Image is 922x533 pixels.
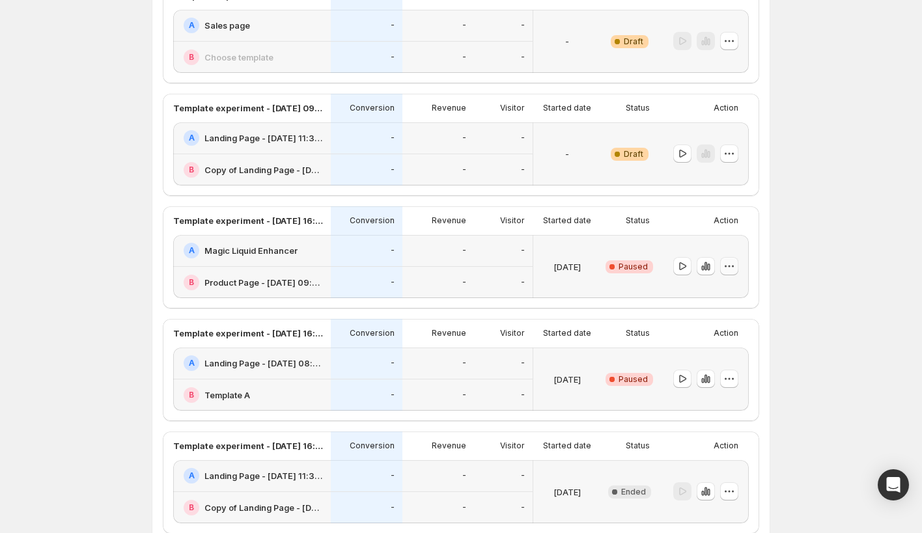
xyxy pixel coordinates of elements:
p: Visitor [500,441,525,451]
p: [DATE] [553,260,581,273]
p: Action [714,103,738,113]
p: - [462,52,466,62]
p: Template experiment - [DATE] 16:52:55 [173,439,323,452]
p: Template experiment - [DATE] 16:21:27 [173,214,323,227]
h2: Product Page - [DATE] 09:25:06 [204,276,323,289]
p: Revenue [432,215,466,226]
p: - [462,165,466,175]
p: Visitor [500,103,525,113]
h2: A [189,133,195,143]
span: Draft [624,36,643,47]
h2: Magic Liquid Enhancer [204,244,298,257]
p: Visitor [500,215,525,226]
p: - [521,133,525,143]
p: - [391,502,395,513]
span: Paused [619,262,648,272]
h2: Landing Page - [DATE] 08:48:06 [204,357,323,370]
h2: B [189,277,194,288]
p: - [391,390,395,400]
p: Revenue [432,103,466,113]
h2: Sales page [204,19,250,32]
p: - [462,358,466,368]
p: - [521,277,525,288]
h2: A [189,358,195,368]
p: Status [626,328,650,338]
p: Conversion [350,328,395,338]
p: - [462,471,466,481]
p: Status [626,103,650,113]
p: Action [714,441,738,451]
p: Conversion [350,215,395,226]
p: - [391,277,395,288]
p: Revenue [432,328,466,338]
h2: B [189,165,194,175]
p: Action [714,215,738,226]
p: - [462,390,466,400]
p: Template experiment - [DATE] 16:16:09 [173,327,323,340]
p: Status [626,215,650,226]
h2: A [189,20,195,31]
h2: A [189,471,195,481]
p: - [521,52,525,62]
span: Ended [621,487,646,497]
h2: Choose template [204,51,273,64]
p: Status [626,441,650,451]
p: - [391,133,395,143]
p: Conversion [350,441,395,451]
p: Visitor [500,328,525,338]
p: Started date [543,215,591,226]
p: - [462,245,466,256]
span: Paused [619,374,648,385]
p: - [391,358,395,368]
p: Conversion [350,103,395,113]
h2: B [189,390,194,400]
p: - [565,148,569,161]
h2: Copy of Landing Page - [DATE] 11:32:43 [204,501,323,514]
p: Started date [543,103,591,113]
h2: B [189,52,194,62]
p: - [521,471,525,481]
p: - [391,165,395,175]
h2: A [189,245,195,256]
p: - [462,502,466,513]
span: Draft [624,149,643,159]
p: - [462,20,466,31]
p: - [521,390,525,400]
p: [DATE] [553,373,581,386]
p: - [391,471,395,481]
h2: B [189,502,194,513]
p: Revenue [432,441,466,451]
p: - [462,277,466,288]
p: Started date [543,441,591,451]
p: - [462,133,466,143]
p: - [521,502,525,513]
p: Started date [543,328,591,338]
h2: Template A [204,389,250,402]
p: Template experiment - [DATE] 09:55:30 [173,102,323,115]
h2: Copy of Landing Page - [DATE] 11:32:43 [204,163,323,176]
p: [DATE] [553,485,581,499]
p: - [521,165,525,175]
p: - [565,35,569,48]
p: - [521,358,525,368]
h2: Landing Page - [DATE] 11:32:43 [204,469,323,482]
p: - [521,245,525,256]
p: - [391,52,395,62]
p: - [391,20,395,31]
p: - [391,245,395,256]
p: - [521,20,525,31]
h2: Landing Page - [DATE] 11:32:43 [204,131,323,144]
p: Action [714,328,738,338]
div: Open Intercom Messenger [878,469,909,500]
